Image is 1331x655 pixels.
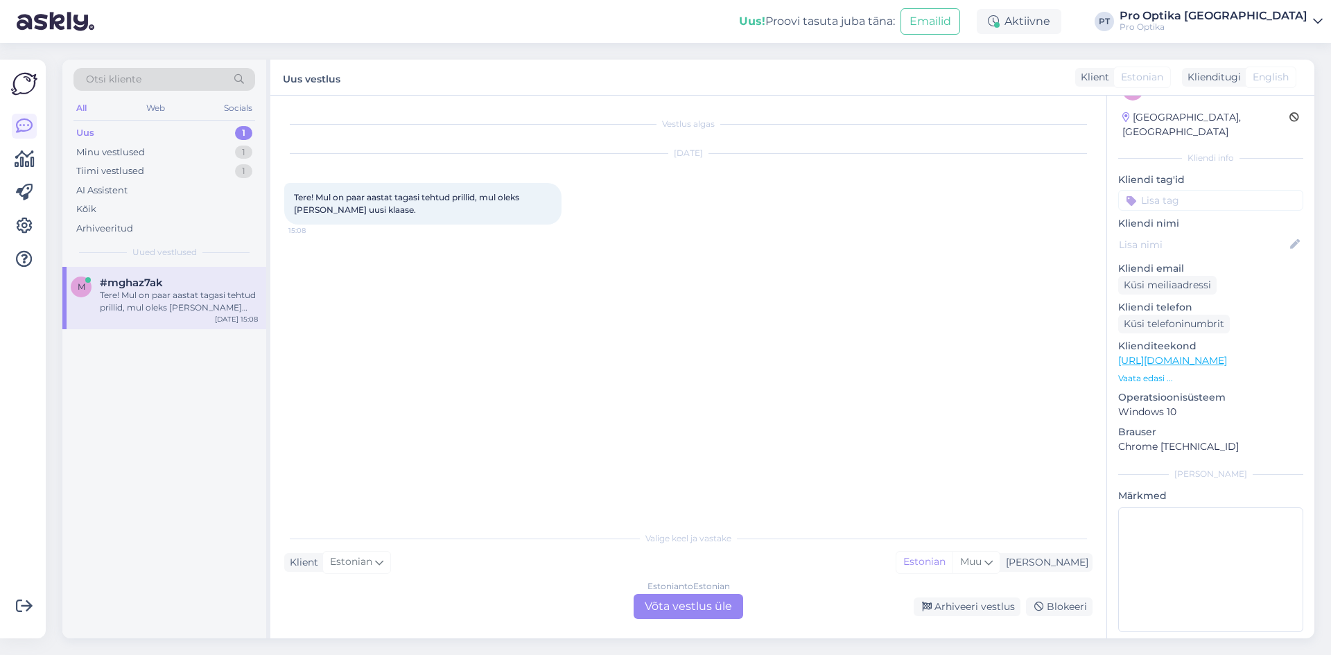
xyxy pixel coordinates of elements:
[288,225,340,236] span: 15:08
[739,13,895,30] div: Proovi tasuta juba täna:
[1075,70,1109,85] div: Klient
[1026,597,1093,616] div: Blokeeri
[284,532,1093,545] div: Valige keel ja vastake
[73,99,89,117] div: All
[215,314,258,324] div: [DATE] 15:08
[1118,152,1303,164] div: Kliendi info
[1118,339,1303,353] p: Klienditeekond
[76,222,133,236] div: Arhiveeritud
[1095,12,1114,31] div: PT
[1118,439,1303,454] p: Chrome [TECHNICAL_ID]
[76,164,144,178] div: Tiimi vestlused
[1118,190,1303,211] input: Lisa tag
[914,597,1020,616] div: Arhiveeri vestlus
[1118,216,1303,231] p: Kliendi nimi
[1118,261,1303,276] p: Kliendi email
[1000,555,1088,570] div: [PERSON_NAME]
[1118,468,1303,480] div: [PERSON_NAME]
[1120,10,1307,21] div: Pro Optika [GEOGRAPHIC_DATA]
[1121,70,1163,85] span: Estonian
[235,126,252,140] div: 1
[1182,70,1241,85] div: Klienditugi
[76,126,94,140] div: Uus
[283,68,340,87] label: Uus vestlus
[1118,173,1303,187] p: Kliendi tag'id
[1120,10,1323,33] a: Pro Optika [GEOGRAPHIC_DATA]Pro Optika
[960,555,982,568] span: Muu
[1120,21,1307,33] div: Pro Optika
[1118,425,1303,439] p: Brauser
[896,552,952,573] div: Estonian
[739,15,765,28] b: Uus!
[901,8,960,35] button: Emailid
[235,146,252,159] div: 1
[647,580,730,593] div: Estonian to Estonian
[76,184,128,198] div: AI Assistent
[1119,237,1287,252] input: Lisa nimi
[132,246,197,259] span: Uued vestlused
[1118,300,1303,315] p: Kliendi telefon
[330,554,372,570] span: Estonian
[235,164,252,178] div: 1
[78,281,85,292] span: m
[76,146,145,159] div: Minu vestlused
[143,99,168,117] div: Web
[86,72,141,87] span: Otsi kliente
[284,555,318,570] div: Klient
[284,147,1093,159] div: [DATE]
[100,277,163,289] span: #mghaz7ak
[634,594,743,619] div: Võta vestlus üle
[11,71,37,97] img: Askly Logo
[1122,110,1289,139] div: [GEOGRAPHIC_DATA], [GEOGRAPHIC_DATA]
[1118,405,1303,419] p: Windows 10
[100,289,258,314] div: Tere! Mul on paar aastat tagasi tehtud prillid, mul oleks [PERSON_NAME] uusi klaase.
[1118,390,1303,405] p: Operatsioonisüsteem
[1253,70,1289,85] span: English
[1118,354,1227,367] a: [URL][DOMAIN_NAME]
[977,9,1061,34] div: Aktiivne
[1118,276,1217,295] div: Küsi meiliaadressi
[221,99,255,117] div: Socials
[1118,372,1303,385] p: Vaata edasi ...
[294,192,521,215] span: Tere! Mul on paar aastat tagasi tehtud prillid, mul oleks [PERSON_NAME] uusi klaase.
[1118,489,1303,503] p: Märkmed
[284,118,1093,130] div: Vestlus algas
[76,202,96,216] div: Kõik
[1118,315,1230,333] div: Küsi telefoninumbrit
